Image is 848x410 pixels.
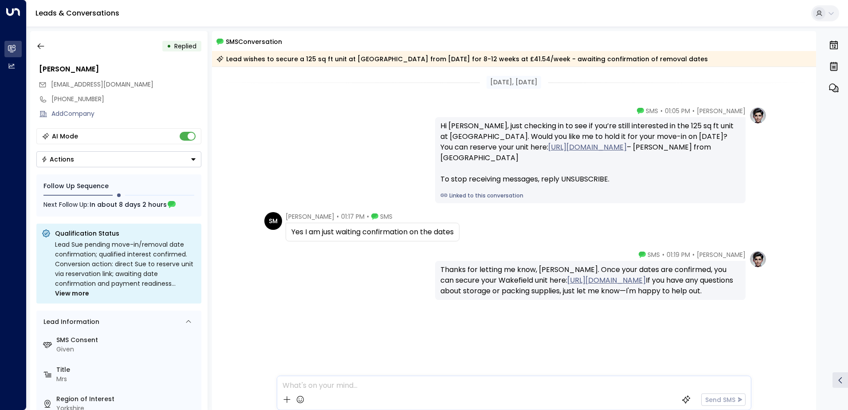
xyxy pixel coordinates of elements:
[692,250,695,259] span: •
[337,212,339,221] span: •
[51,80,153,89] span: susansparks@hotmail.co.uk
[56,345,198,354] div: Given
[697,250,746,259] span: [PERSON_NAME]
[174,42,196,51] span: Replied
[216,55,708,63] div: Lead wishes to secure a 125 sq ft unit at [GEOGRAPHIC_DATA] from [DATE] for 8-12 weeks at £41.54/...
[43,200,194,209] div: Next Follow Up:
[167,38,171,54] div: •
[56,335,198,345] label: SMS Consent
[665,106,690,115] span: 01:05 PM
[749,106,767,124] img: profile-logo.png
[440,264,740,296] div: Thanks for letting me know, [PERSON_NAME]. Once your dates are confirmed, you can secure your Wak...
[43,181,194,191] div: Follow Up Sequence
[52,132,78,141] div: AI Mode
[648,250,660,259] span: SMS
[36,151,201,167] button: Actions
[35,8,119,18] a: Leads & Conversations
[56,365,198,375] label: Title
[55,229,196,238] p: Qualification Status
[40,317,99,327] div: Lead Information
[55,288,89,298] span: View more
[646,106,658,115] span: SMS
[367,212,369,221] span: •
[692,106,695,115] span: •
[440,192,740,200] a: Linked to this conversation
[487,76,541,89] div: [DATE], [DATE]
[36,151,201,167] div: Button group with a nested menu
[667,250,690,259] span: 01:19 PM
[264,212,282,230] div: SM
[51,109,201,118] div: AddCompany
[660,106,663,115] span: •
[341,212,365,221] span: 01:17 PM
[380,212,393,221] span: SMS
[567,275,646,286] a: [URL][DOMAIN_NAME]
[286,212,334,221] span: [PERSON_NAME]
[51,80,153,89] span: [EMAIL_ADDRESS][DOMAIN_NAME]
[662,250,664,259] span: •
[548,142,627,153] a: [URL][DOMAIN_NAME]
[749,250,767,268] img: profile-logo.png
[90,200,167,209] span: In about 8 days 2 hours
[39,64,201,75] div: [PERSON_NAME]
[226,36,282,47] span: SMS Conversation
[55,240,196,298] div: Lead Sue pending move-in/removal date confirmation; qualified interest confirmed. Conversion acti...
[41,155,74,163] div: Actions
[51,95,201,104] div: [PHONE_NUMBER]
[291,227,454,237] div: Yes I am just waiting confirmation on the dates
[697,106,746,115] span: [PERSON_NAME]
[56,375,198,384] div: Mrs
[440,121,740,185] div: Hi [PERSON_NAME], just checking in to see if you’re still interested in the 125 sq ft unit at [GE...
[56,394,198,404] label: Region of Interest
